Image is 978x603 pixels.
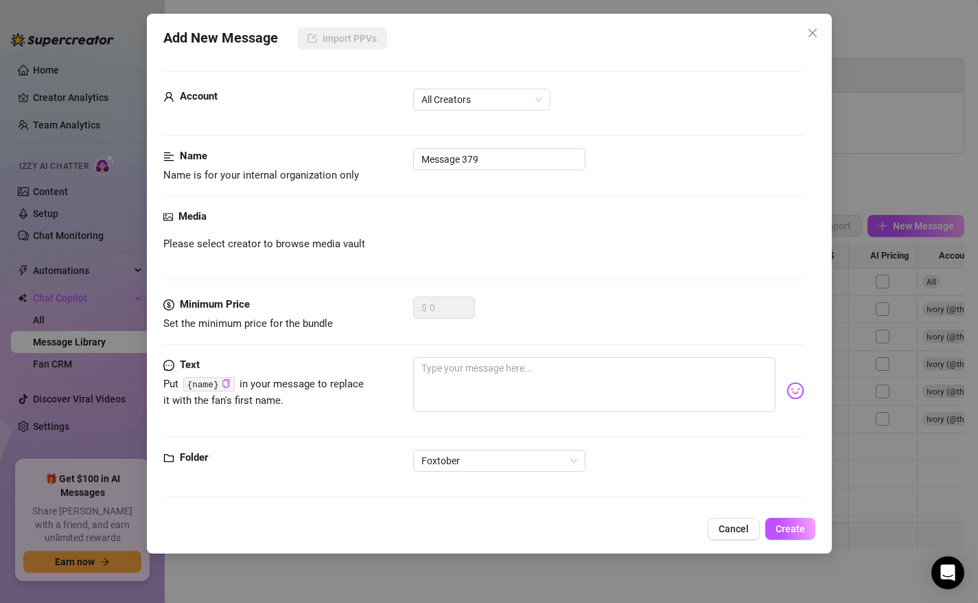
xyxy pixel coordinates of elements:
[801,27,823,38] span: Close
[163,27,278,49] span: Add New Message
[178,210,207,223] strong: Media
[163,89,174,105] span: user
[163,378,364,407] span: Put in your message to replace it with the fan's first name.
[931,556,964,589] div: Open Intercom Messenger
[786,382,804,400] img: svg%3e
[718,523,748,534] span: Cancel
[806,27,817,38] span: close
[801,22,823,44] button: Close
[163,236,365,253] span: Please select creator to browse media vault
[180,451,208,464] strong: Folder
[163,450,174,466] span: folder
[183,377,234,391] code: {name}
[765,518,815,540] button: Create
[221,379,230,388] span: copy
[421,89,542,110] span: All Creators
[163,297,174,313] span: dollar
[163,209,173,225] span: picture
[297,27,387,49] button: Import PPVs
[421,451,577,471] span: Foxtober
[221,379,230,389] button: Click to Copy
[180,150,207,162] strong: Name
[180,90,218,102] strong: Account
[180,359,200,371] strong: Text
[163,317,333,330] span: Set the minimum price for the bundle
[163,357,174,374] span: message
[180,298,250,310] strong: Minimum Price
[163,148,174,165] span: align-left
[413,148,585,170] input: Enter a name
[707,518,759,540] button: Cancel
[775,523,804,534] span: Create
[163,169,359,181] span: Name is for your internal organization only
